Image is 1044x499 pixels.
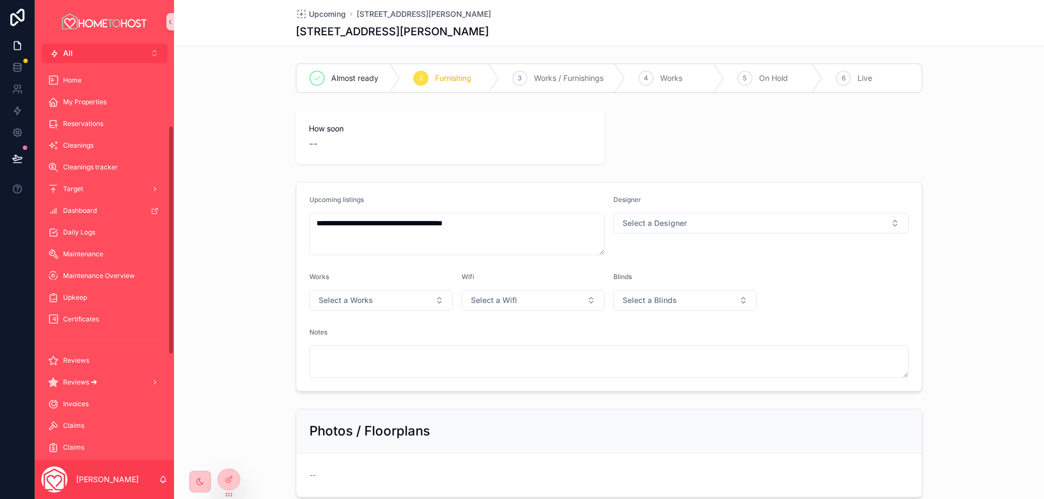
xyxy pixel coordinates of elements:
a: Dashboard [41,201,167,220]
a: Reviews 🡪 [41,372,167,392]
span: Dashboard [63,206,97,215]
a: Maintenance [41,244,167,264]
span: Certificates [63,315,99,324]
h2: Photos / Floorplans [309,422,430,440]
span: Upcoming listings [309,195,364,204]
h1: [STREET_ADDRESS][PERSON_NAME] [296,24,489,39]
span: Designer [613,195,641,204]
a: Home [41,71,167,90]
a: Certificates [41,309,167,329]
span: Live [857,73,872,84]
span: Maintenance Overview [63,271,135,280]
span: Upkeep [63,293,87,302]
span: Target [63,185,83,193]
a: Upkeep [41,288,167,307]
a: Cleanings [41,136,167,155]
span: Cleanings [63,141,94,150]
span: How soon [309,123,592,134]
span: -- [309,136,318,151]
a: Upcoming [296,9,346,20]
span: Claims [63,421,84,430]
span: Maintenance [63,250,103,258]
a: Maintenance Overview [41,266,167,286]
span: My Properties [63,98,107,106]
a: [STREET_ADDRESS][PERSON_NAME] [357,9,491,20]
button: Select Button [309,290,453,311]
span: Select a Blinds [623,295,677,306]
span: 6 [842,74,846,83]
span: Works [309,273,329,281]
span: Almost ready [331,73,378,84]
span: Invoices [63,400,89,408]
span: Reviews [63,356,89,365]
span: Reservations [63,119,103,128]
span: On Hold [759,73,788,84]
span: Daily Logs [63,228,95,237]
span: Works [660,73,682,84]
a: Target [41,179,167,199]
span: Select a Works [319,295,373,306]
button: Select Button [41,43,167,63]
span: 2 [419,74,423,83]
span: Notes [309,328,327,336]
span: Furnishing [435,73,471,84]
span: Reviews 🡪 [63,378,97,387]
button: Select Button [462,290,605,311]
span: 5 [743,74,747,83]
span: Home [63,76,82,85]
span: Cleanings tracker [63,163,118,172]
p: [PERSON_NAME] [76,474,139,485]
span: Select a Wifi [471,295,517,306]
span: Wifi [462,273,474,281]
a: Reviews [41,351,167,370]
a: Invoices [41,394,167,414]
span: 3 [518,74,521,83]
span: Select a Designer [623,218,687,229]
img: App logo [60,13,148,30]
span: Upcoming [309,9,346,20]
span: -- [309,470,316,481]
span: All [63,48,73,59]
a: Claims [41,438,167,457]
span: 4 [644,74,648,83]
span: Works / Furnishings [534,73,604,84]
a: Claims [41,416,167,435]
button: Select Button [613,290,757,311]
div: scrollable content [35,63,174,460]
span: Blinds [613,273,632,281]
span: Claims [63,443,84,452]
a: Daily Logs [41,223,167,242]
button: Select Button [613,213,909,233]
a: My Properties [41,92,167,112]
a: Cleanings tracker [41,157,167,177]
a: Reservations [41,114,167,134]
